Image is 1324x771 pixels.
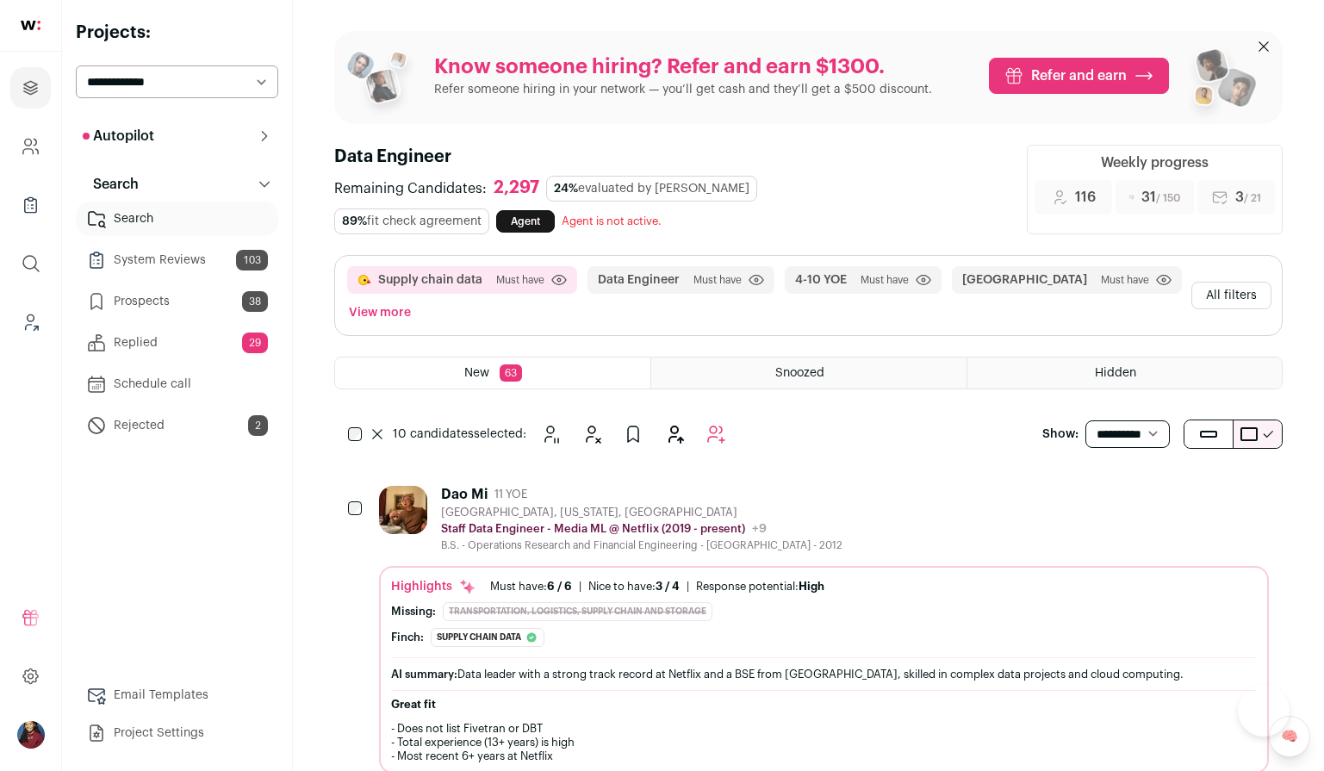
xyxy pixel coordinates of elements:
[500,364,522,382] span: 63
[10,126,51,167] a: Company and ATS Settings
[391,605,436,619] div: Missing:
[1101,273,1149,287] span: Must have
[533,417,568,451] button: Snooze
[441,506,842,519] div: [GEOGRAPHIC_DATA], [US_STATE], [GEOGRAPHIC_DATA]
[242,333,268,353] span: 29
[76,716,278,750] a: Project Settings
[967,358,1282,389] a: Hidden
[10,67,51,109] a: Projects
[575,417,609,451] button: Hide
[76,284,278,319] a: Prospects38
[345,301,414,325] button: View more
[334,145,1006,169] h1: Data Engineer
[17,721,45,749] img: 10010497-medium_jpg
[651,358,966,389] a: Snoozed
[379,486,427,534] img: bfc47cdc2b2e2ec9f1b79bba5107964e5e8d1f85d710ebbafa7e7b32c1948734.jpg
[494,177,539,199] div: 2,297
[699,417,733,451] button: Add to Autopilot
[1269,716,1310,757] a: 🧠
[1191,282,1271,309] button: All filters
[76,326,278,360] a: Replied29
[83,174,139,195] p: Search
[378,271,482,289] button: Supply chain data
[334,208,489,234] div: fit check agreement
[795,271,847,289] button: 4-10 YOE
[861,273,909,287] span: Must have
[1075,187,1096,208] span: 116
[391,722,1257,763] p: - Does not list Fivetran or DBT - Total experience (13+ years) is high - Most recent 6+ years at ...
[342,215,367,227] span: 89%
[393,426,526,443] span: selected:
[616,417,650,451] button: Add to Prospects
[76,21,278,45] h2: Projects:
[76,678,278,712] a: Email Templates
[496,273,544,287] span: Must have
[434,81,932,98] p: Refer someone hiring in your network — you’ll get cash and they’ll get a $500 discount.
[554,183,578,195] span: 24%
[10,184,51,226] a: Company Lists
[242,291,268,312] span: 38
[588,580,680,594] div: Nice to have:
[1101,152,1209,173] div: Weekly progress
[656,581,680,592] span: 3 / 4
[1156,193,1180,203] span: / 150
[490,580,824,594] ul: | |
[1095,367,1136,379] span: Hidden
[431,628,544,647] div: Supply chain data
[76,202,278,236] a: Search
[391,698,1257,712] h2: Great fit
[1235,187,1261,208] span: 3
[775,367,824,379] span: Snoozed
[598,271,680,289] button: Data Engineer
[693,273,742,287] span: Must have
[799,581,824,592] span: High
[496,210,555,233] a: Agent
[391,631,424,644] div: Finch:
[441,538,842,552] div: B.S. - Operations Research and Financial Engineering - [GEOGRAPHIC_DATA] - 2012
[76,367,278,401] a: Schedule call
[441,486,488,503] div: Dao Mi
[345,45,420,121] img: referral_people_group_1-3817b86375c0e7f77b15e9e1740954ef64e1f78137dd7e9f4ff27367cb2cd09a.png
[391,665,1257,683] div: Data leader with a strong track record at Netflix and a BSE from [GEOGRAPHIC_DATA], skilled in co...
[546,176,757,202] div: evaluated by [PERSON_NAME]
[83,126,154,146] p: Autopilot
[21,21,40,30] img: wellfound-shorthand-0d5821cbd27db2630d0214b213865d53afaa358527fdda9d0ea32b1df1b89c2c.svg
[76,167,278,202] button: Search
[391,578,476,595] div: Highlights
[657,417,692,451] button: Add to Shortlist
[1141,187,1180,208] span: 31
[464,367,489,379] span: New
[393,428,474,440] span: 10 candidates
[236,250,268,270] span: 103
[76,408,278,443] a: Rejected2
[76,243,278,277] a: System Reviews103
[434,53,932,81] p: Know someone hiring? Refer and earn $1300.
[562,215,662,227] span: Agent is not active.
[441,522,745,536] p: Staff Data Engineer - Media ML @ Netflix (2019 - present)
[490,580,572,594] div: Must have:
[1183,41,1259,124] img: referral_people_group_2-7c1ec42c15280f3369c0665c33c00ed472fd7f6af9dd0ec46c364f9a93ccf9a4.png
[989,58,1169,94] a: Refer and earn
[17,721,45,749] button: Open dropdown
[494,488,527,501] span: 11 YOE
[752,523,767,535] span: +9
[10,302,51,343] a: Leads (Backoffice)
[547,581,572,592] span: 6 / 6
[443,602,712,621] div: Transportation, Logistics, Supply Chain and Storage
[1238,685,1290,737] iframe: Help Scout Beacon - Open
[76,119,278,153] button: Autopilot
[248,415,268,436] span: 2
[1042,426,1078,443] p: Show:
[962,271,1087,289] button: [GEOGRAPHIC_DATA]
[1244,193,1261,203] span: / 21
[391,668,457,680] span: AI summary:
[696,580,824,594] div: Response potential:
[334,178,487,199] span: Remaining Candidates:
